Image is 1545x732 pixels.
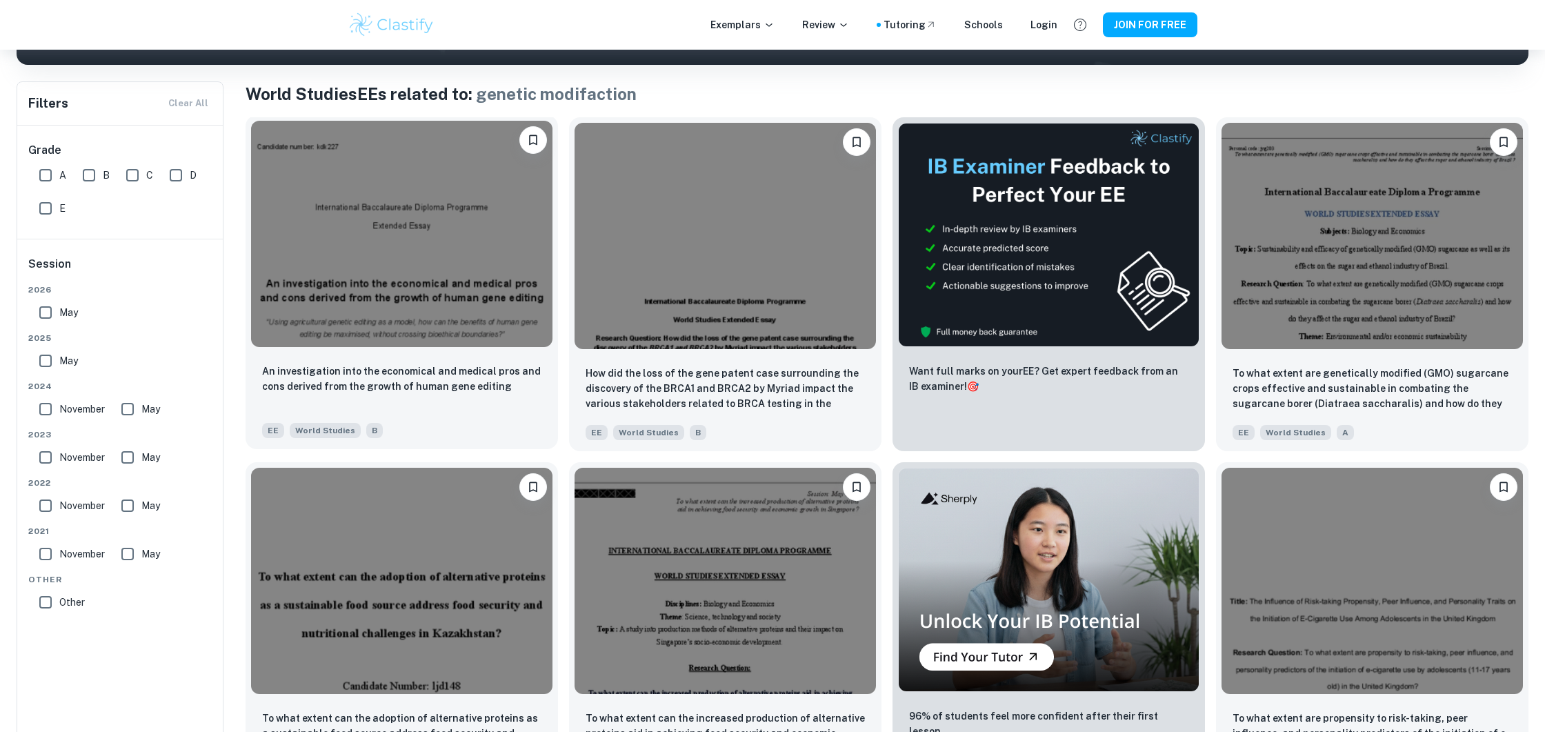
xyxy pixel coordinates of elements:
span: World Studies [290,423,361,438]
a: Login [1030,17,1057,32]
span: A [59,168,66,183]
span: E [59,201,66,216]
a: Please log in to bookmark exemplarsHow did the loss of the gene patent case surrounding the disco... [569,117,881,451]
span: May [141,450,160,465]
a: Please log in to bookmark exemplarsAn investigation into the economical and medical pros and cons... [246,117,558,451]
p: Exemplars [710,17,775,32]
img: World Studies EE example thumbnail: To what extent are genetically modified [1222,123,1523,349]
button: JOIN FOR FREE [1103,12,1197,37]
img: World Studies EE example thumbnail: To what extent are propensity to risk-ta [1222,468,1523,694]
img: Thumbnail [898,468,1199,692]
button: Please log in to bookmark exemplars [1490,473,1517,501]
span: 🎯 [967,381,979,392]
button: Please log in to bookmark exemplars [1490,128,1517,156]
span: November [59,546,105,562]
img: World Studies EE example thumbnail: To what extent can the increased product [575,468,876,694]
span: 2021 [28,525,213,537]
span: 2024 [28,380,213,393]
span: Other [28,573,213,586]
span: 2022 [28,477,213,489]
p: Review [802,17,849,32]
a: ThumbnailWant full marks on yourEE? Get expert feedback from an IB examiner! [893,117,1205,451]
span: May [141,546,160,562]
button: Help and Feedback [1068,13,1092,37]
h6: Grade [28,142,213,159]
span: November [59,450,105,465]
span: World Studies [613,425,684,440]
span: November [59,402,105,417]
span: C [146,168,153,183]
p: How did the loss of the gene patent case surrounding the discovery of the BRCA1 and BRCA2 by Myri... [586,366,865,413]
button: Please log in to bookmark exemplars [519,126,547,154]
img: World Studies EE example thumbnail: To what extent can the adoption of alter [251,468,552,694]
span: EE [262,423,284,438]
img: World Studies EE example thumbnail: How did the loss of the gene patent case [575,123,876,349]
span: Other [59,595,85,610]
img: World Studies EE example thumbnail: An investigation into the economical and [251,121,552,347]
span: May [59,353,78,368]
span: May [141,402,160,417]
button: Please log in to bookmark exemplars [519,473,547,501]
span: B [103,168,110,183]
a: Tutoring [884,17,937,32]
button: Please log in to bookmark exemplars [843,473,870,501]
span: genetic modifaction [476,84,637,103]
a: Schools [964,17,1003,32]
span: 2023 [28,428,213,441]
button: Please log in to bookmark exemplars [843,128,870,156]
img: Clastify logo [348,11,435,39]
span: May [59,305,78,320]
p: An investigation into the economical and medical pros and cons derived from the growth of human g... [262,364,541,394]
span: A [1337,425,1354,440]
span: D [190,168,197,183]
span: November [59,498,105,513]
h6: Session [28,256,213,284]
span: May [141,498,160,513]
span: EE [586,425,608,440]
span: B [366,423,383,438]
a: Please log in to bookmark exemplarsTo what extent are genetically modified (GMO) sugarcane crops ... [1216,117,1528,451]
span: B [690,425,706,440]
h6: Filters [28,94,68,113]
span: 2025 [28,332,213,344]
p: To what extent are genetically modified (GMO) sugarcane crops effective and sustainable in combat... [1233,366,1512,413]
span: 2026 [28,284,213,296]
span: EE [1233,425,1255,440]
p: Want full marks on your EE ? Get expert feedback from an IB examiner! [909,364,1188,394]
h1: World Studies EEs related to: [246,81,1528,106]
img: Thumbnail [898,123,1199,347]
span: World Studies [1260,425,1331,440]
